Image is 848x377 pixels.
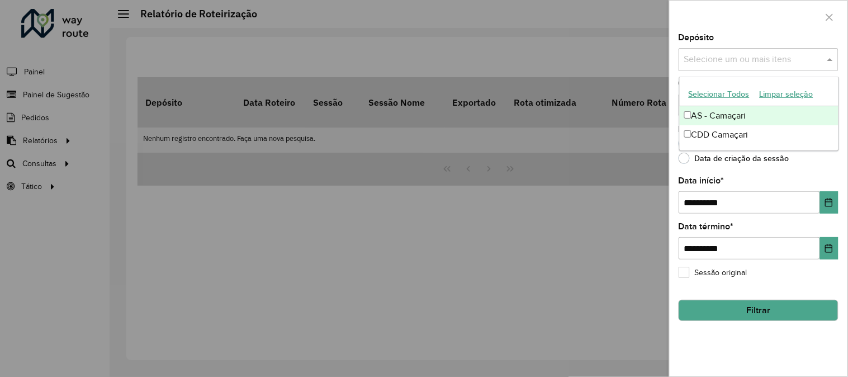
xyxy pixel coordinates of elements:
button: Selecionar Todos [684,86,755,103]
label: Sessão original [679,267,747,279]
label: Depósito [679,31,714,44]
label: Data término [679,220,734,233]
label: Data de criação da sessão [679,153,789,164]
label: Data início [679,174,724,187]
button: Choose Date [820,191,838,214]
ng-dropdown-panel: Options list [679,77,839,151]
button: Limpar seleção [755,86,818,103]
button: Filtrar [679,300,838,321]
button: Choose Date [820,237,838,260]
div: CDD Camaçari [680,125,838,144]
div: AS - Camaçari [680,106,838,125]
label: Grupo de Depósito [679,77,754,90]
